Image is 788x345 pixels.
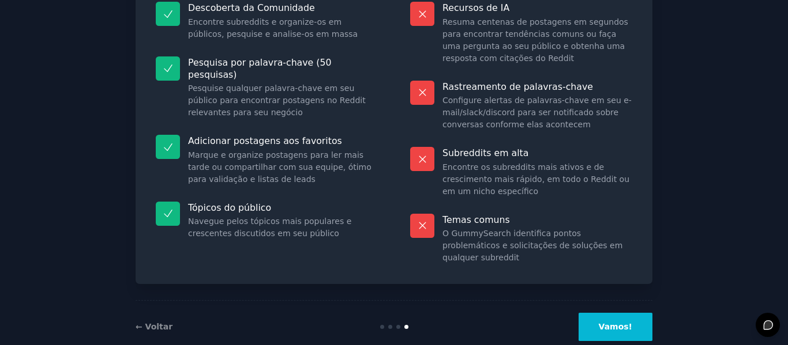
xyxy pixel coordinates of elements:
font: Navegue pelos tópicos mais populares e crescentes discutidos em seu público [188,217,351,238]
font: Temas comuns [442,214,510,225]
font: Subreddits em alta [442,147,528,158]
font: Vamos! [599,322,632,331]
font: Rastreamento de palavras-chave [442,81,593,92]
font: Encontre os subreddits mais ativos e de crescimento mais rápido, em todo o Reddit ou em um nicho ... [442,162,629,196]
font: Resuma centenas de postagens em segundos para encontrar tendências comuns ou faça uma pergunta ao... [442,17,628,63]
a: ← Voltar [136,322,172,331]
font: Adicionar postagens aos favoritos [188,135,342,146]
font: Pesquise qualquer palavra-chave em seu público para encontrar postagens no Reddit relevantes para... [188,84,366,117]
font: Pesquisa por palavra-chave (50 pesquisas) [188,57,331,80]
font: Configure alertas de palavras-chave em seu e-mail/slack/discord para ser notificado sobre convers... [442,96,632,129]
font: Descoberta da Comunidade [188,2,315,13]
font: Encontre subreddits e organize-os em públicos, pesquise e analise-os em massa [188,17,358,39]
font: Marque e organize postagens para ler mais tarde ou compartilhar com sua equipe, ótimo para valida... [188,150,372,184]
font: Recursos de IA [442,2,509,13]
button: Vamos! [579,313,652,341]
font: Tópicos do público [188,202,271,213]
font: O GummySearch identifica pontos problemáticos e solicitações de soluções em qualquer subreddit [442,229,622,262]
